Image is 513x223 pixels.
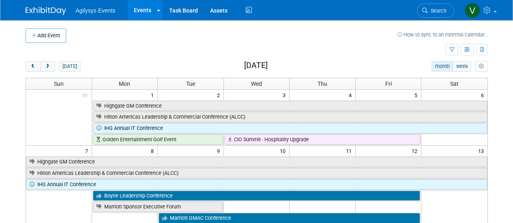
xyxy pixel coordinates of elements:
a: IHG Annual IT Conference [93,123,487,134]
button: [DATE] [59,61,80,72]
span: 9 [216,146,223,156]
a: Hilton Americas Leadership & Commercial Conference (ALCC) [93,112,487,122]
span: 12 [411,146,421,156]
span: 31 [82,90,92,100]
span: 11 [345,146,355,156]
button: next [40,61,55,72]
span: 3 [282,90,289,100]
span: Search [428,8,446,14]
h2: [DATE] [244,61,268,70]
span: 6 [480,90,487,100]
span: Fri [385,81,392,87]
span: 5 [414,90,421,100]
span: Mon [119,81,130,87]
i: Personalize Calendar [479,64,484,69]
span: 4 [348,90,355,100]
span: Agilysys Events [76,7,116,14]
a: How to sync to an external calendar... [397,32,488,38]
span: 13 [477,146,487,156]
span: 8 [150,146,157,156]
span: 2 [216,90,223,100]
a: Boyne Leadership Conference [93,191,421,201]
a: CIO Summit - Hospitality Upgrade [225,134,421,145]
span: Sat [450,81,459,87]
button: week [453,61,471,72]
span: Sun [54,81,64,87]
a: Highgate GM Conference [26,157,487,167]
span: Wed [251,81,262,87]
a: IHG Annual IT Conference [26,179,487,190]
a: Golden Entertainment Golf Event [93,134,223,145]
img: ExhibitDay [26,7,66,15]
a: Search [417,4,454,18]
a: Hilton Americas Leadership & Commercial Conference (ALCC) [26,168,487,178]
span: 7 [84,146,92,156]
button: myCustomButton [475,61,487,72]
span: Thu [318,81,327,87]
span: 10 [279,146,289,156]
a: Marriott Sponsor Executive Forum [93,202,223,212]
span: 1 [150,90,157,100]
img: Vaitiare Munoz [465,3,480,18]
a: Highgate GM Conference [93,101,487,111]
button: prev [26,61,41,72]
button: Add Event [26,28,66,43]
span: Tue [186,81,195,87]
button: month [431,61,453,72]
